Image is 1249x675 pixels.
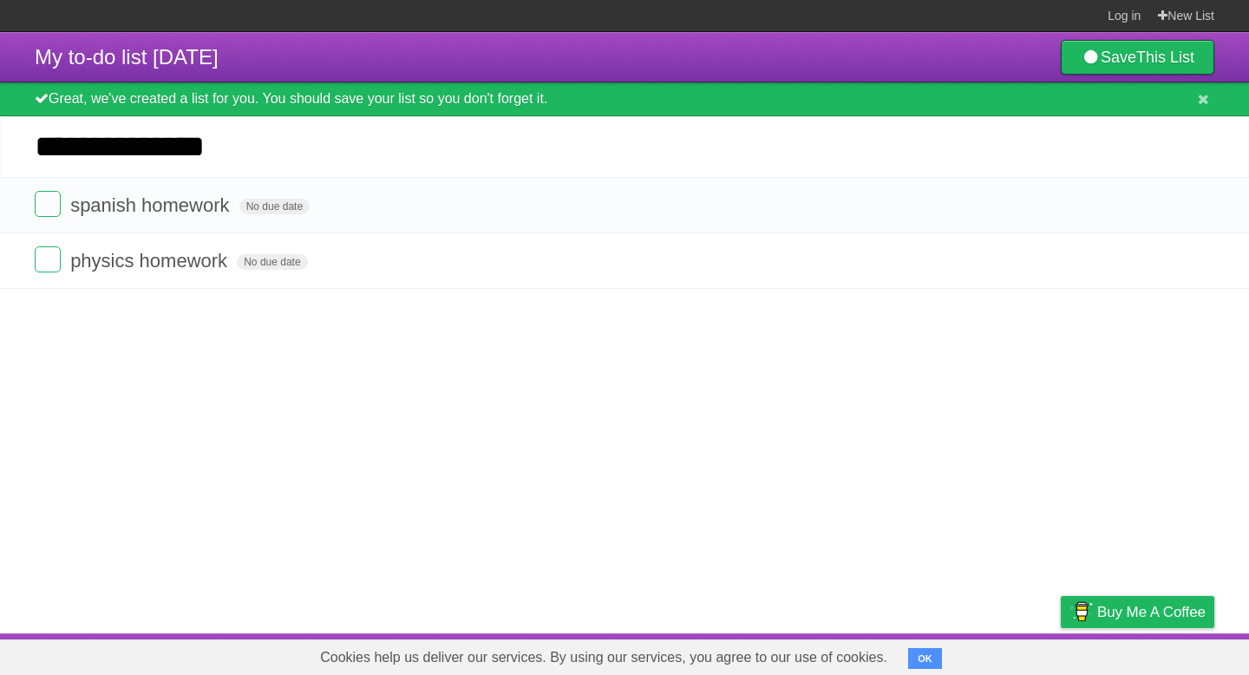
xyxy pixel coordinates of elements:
[1061,596,1214,628] a: Buy me a coffee
[1136,49,1194,66] b: This List
[1097,597,1206,627] span: Buy me a coffee
[35,246,61,272] label: Done
[70,194,233,216] span: spanish homework
[1061,40,1214,75] a: SaveThis List
[1038,638,1083,671] a: Privacy
[1105,638,1214,671] a: Suggest a feature
[303,640,905,675] span: Cookies help us deliver our services. By using our services, you agree to our use of cookies.
[1069,597,1093,626] img: Buy me a coffee
[35,191,61,217] label: Done
[887,638,958,671] a: Developers
[70,250,232,272] span: physics homework
[239,199,310,214] span: No due date
[237,254,307,270] span: No due date
[908,648,942,669] button: OK
[979,638,1017,671] a: Terms
[830,638,866,671] a: About
[35,45,219,69] span: My to-do list [DATE]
